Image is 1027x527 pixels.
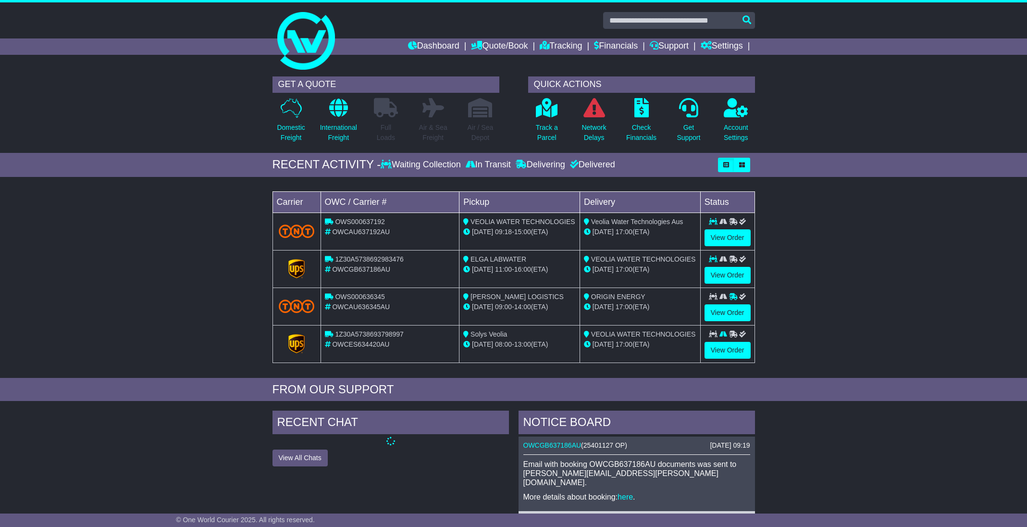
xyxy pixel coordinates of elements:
span: OWCAU636345AU [332,303,390,311]
a: OWCGB637186AU [523,441,582,449]
div: Delivered [568,160,615,170]
span: Solys Veolia [470,330,507,338]
div: GET A QUOTE [272,76,499,93]
a: NetworkDelays [581,98,606,148]
img: GetCarrierServiceLogo [288,334,305,353]
span: OWS000637192 [335,218,385,226]
span: © One World Courier 2025. All rights reserved. [176,516,315,524]
a: GetSupport [676,98,701,148]
td: Delivery [580,191,700,213]
span: 09:18 [495,228,512,236]
span: [DATE] [593,228,614,236]
a: View Order [705,267,751,284]
a: DomesticFreight [276,98,305,148]
span: [DATE] [593,340,614,348]
span: 25401127 OP [583,441,625,449]
div: (ETA) [584,302,696,312]
div: NOTICE BOARD [519,411,755,437]
a: Dashboard [408,38,459,55]
div: (ETA) [584,264,696,275]
img: TNT_Domestic.png [279,225,315,238]
span: VEOLIA WATER TECHNOLOGIES [591,330,696,338]
span: 17:00 [616,228,632,236]
p: International Freight [320,123,357,143]
div: Waiting Collection [381,160,463,170]
span: 17:00 [616,303,632,311]
a: InternationalFreight [320,98,358,148]
td: Pickup [459,191,580,213]
div: [DATE] 09:19 [710,441,750,450]
p: Air & Sea Freight [419,123,447,143]
p: Track a Parcel [536,123,558,143]
p: Full Loads [374,123,398,143]
a: View Order [705,304,751,321]
a: Support [650,38,689,55]
p: Account Settings [724,123,748,143]
div: QUICK ACTIONS [528,76,755,93]
div: - (ETA) [463,302,576,312]
div: - (ETA) [463,339,576,350]
div: ( ) [523,441,750,450]
p: More details about booking: . [523,492,750,502]
span: [DATE] [472,265,493,273]
span: [PERSON_NAME] LOGISTICS [470,293,564,301]
span: 1Z30A5738693798997 [335,330,403,338]
div: Delivering [513,160,568,170]
span: 14:00 [514,303,531,311]
span: 08:00 [495,340,512,348]
span: [DATE] [472,340,493,348]
button: View All Chats [272,450,328,466]
td: OWC / Carrier # [321,191,459,213]
div: - (ETA) [463,227,576,237]
a: Track aParcel [535,98,558,148]
p: Network Delays [582,123,606,143]
div: (ETA) [584,227,696,237]
a: CheckFinancials [626,98,657,148]
span: 17:00 [616,265,632,273]
p: Check Financials [626,123,656,143]
a: Quote/Book [471,38,528,55]
a: Tracking [540,38,582,55]
span: OWS000636345 [335,293,385,301]
td: Carrier [272,191,321,213]
span: VEOLIA WATER TECHNOLOGIES [591,255,696,263]
span: 09:00 [495,303,512,311]
span: 16:00 [514,265,531,273]
p: Email with booking OWCGB637186AU documents was sent to [PERSON_NAME][EMAIL_ADDRESS][PERSON_NAME][... [523,460,750,488]
span: OWCGB637186AU [332,265,390,273]
span: VEOLIA WATER TECHNOLOGIES [470,218,575,226]
td: Status [700,191,755,213]
span: 11:00 [495,265,512,273]
div: In Transit [463,160,513,170]
p: Get Support [677,123,700,143]
span: 1Z30A5738692983476 [335,255,403,263]
a: View Order [705,342,751,359]
div: RECENT ACTIVITY - [272,158,381,172]
span: OWCAU637192AU [332,228,390,236]
div: RECENT CHAT [272,411,509,437]
span: Veolia Water Technologies Aus [591,218,683,226]
span: 17:00 [616,340,632,348]
a: AccountSettings [723,98,749,148]
img: GetCarrierServiceLogo [288,259,305,278]
span: OWCES634420AU [332,340,389,348]
div: (ETA) [584,339,696,350]
a: here [618,493,633,501]
img: TNT_Domestic.png [279,300,315,313]
div: - (ETA) [463,264,576,275]
a: Financials [594,38,638,55]
span: [DATE] [593,265,614,273]
p: Air / Sea Depot [468,123,494,143]
span: [DATE] [472,303,493,311]
span: ELGA LABWATER [470,255,526,263]
a: Settings [701,38,743,55]
span: [DATE] [472,228,493,236]
span: ORIGIN ENERGY [591,293,645,301]
p: Domestic Freight [277,123,305,143]
span: 13:00 [514,340,531,348]
span: [DATE] [593,303,614,311]
div: FROM OUR SUPPORT [272,383,755,397]
span: 15:00 [514,228,531,236]
a: View Order [705,229,751,246]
